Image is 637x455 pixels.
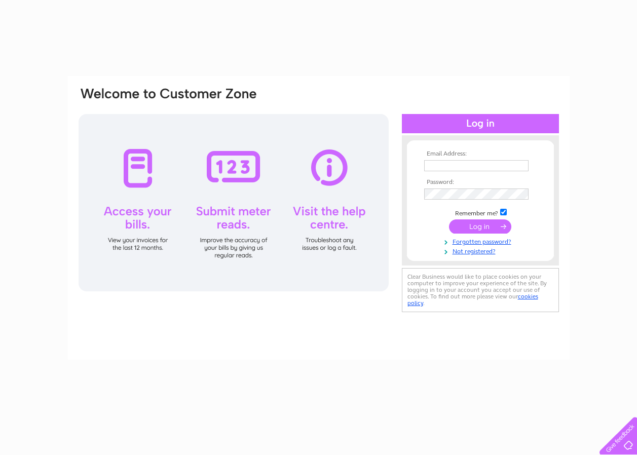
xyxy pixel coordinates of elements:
[402,268,559,312] div: Clear Business would like to place cookies on your computer to improve your experience of the sit...
[449,219,511,234] input: Submit
[407,293,538,307] a: cookies policy
[422,207,539,217] td: Remember me?
[424,246,539,255] a: Not registered?
[422,150,539,158] th: Email Address:
[424,236,539,246] a: Forgotten password?
[422,179,539,186] th: Password:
